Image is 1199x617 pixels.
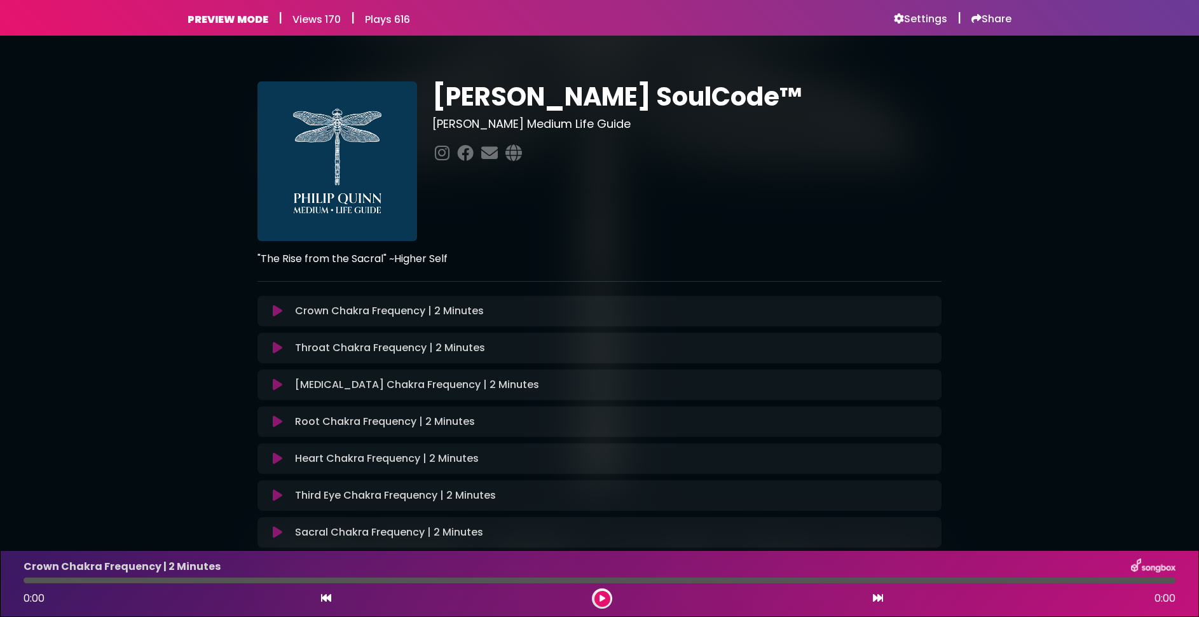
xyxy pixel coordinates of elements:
h5: | [957,10,961,25]
a: Share [971,13,1011,25]
h5: | [351,10,355,25]
p: Throat Chakra Frequency | 2 Minutes [295,340,485,356]
span: 0:00 [1154,591,1175,606]
img: songbox-logo-white.png [1131,558,1175,575]
p: Crown Chakra Frequency | 2 Minutes [295,303,484,319]
span: 0:00 [24,591,45,606]
h6: PREVIEW MODE [188,13,268,25]
p: Sacral Chakra Frequency | 2 Minutes [295,525,483,540]
p: Heart Chakra Frequency | 2 Minutes [295,451,479,466]
p: [MEDICAL_DATA] Chakra Frequency | 2 Minutes [295,377,539,392]
h6: Plays 616 [365,13,410,25]
strong: "The Rise from the Sacral" ~Higher Self [257,251,448,266]
h3: [PERSON_NAME] Medium Life Guide [432,117,942,131]
h5: | [278,10,282,25]
p: Root Chakra Frequency | 2 Minutes [295,414,475,429]
p: Crown Chakra Frequency | 2 Minutes [24,559,221,574]
img: I7IJcRuSRYWixn1lNlhH [257,81,417,241]
h6: Views 170 [292,13,341,25]
p: Third Eye Chakra Frequency | 2 Minutes [295,488,496,503]
a: Settings [894,13,947,25]
h1: [PERSON_NAME] SoulCode™ [432,81,942,112]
